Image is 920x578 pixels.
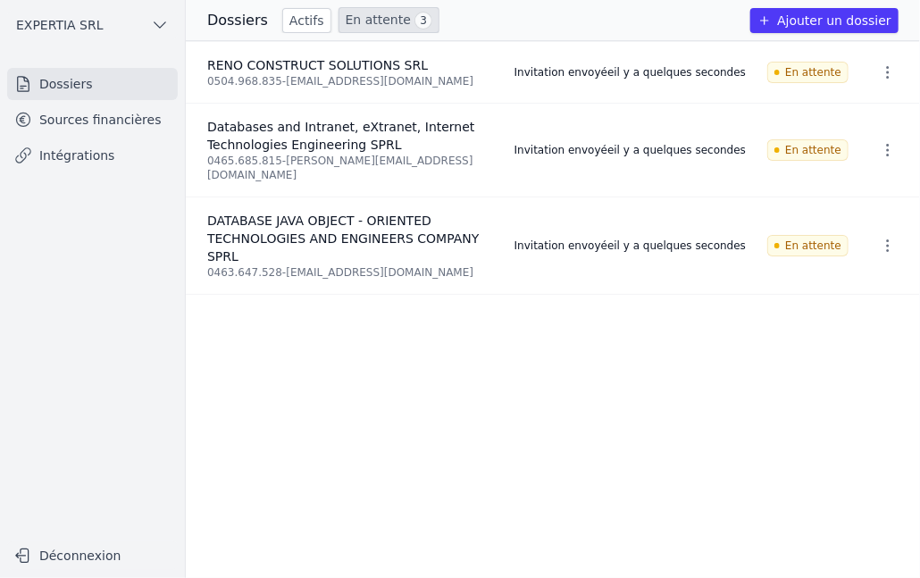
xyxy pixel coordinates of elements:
span: En attente [767,62,849,83]
span: DATABASE JAVA OBJECT - ORIENTED TECHNOLOGIES AND ENGINEERS COMPANY SPRL [207,214,480,264]
div: 0504.968.835 - [EMAIL_ADDRESS][DOMAIN_NAME] [207,74,493,88]
span: En attente [767,235,849,256]
a: Sources financières [7,104,178,136]
div: Invitation envoyée il y a quelques secondes [514,143,746,157]
div: Invitation envoyée il y a quelques secondes [514,65,746,80]
a: Dossiers [7,68,178,100]
div: Invitation envoyée il y a quelques secondes [514,239,746,253]
h3: Dossiers [207,10,268,31]
button: Déconnexion [7,541,178,570]
span: RENO CONSTRUCT SOLUTIONS SRL [207,58,428,72]
span: 3 [414,12,432,29]
button: EXPERTIA SRL [7,11,178,39]
button: Ajouter un dossier [750,8,899,33]
div: 0465.685.815 - [PERSON_NAME][EMAIL_ADDRESS][DOMAIN_NAME] [207,154,493,182]
span: EXPERTIA SRL [16,16,104,34]
a: Intégrations [7,139,178,172]
span: En attente [767,139,849,161]
a: En attente 3 [339,7,439,33]
a: Actifs [282,8,331,33]
span: Databases and Intranet, eXtranet, Internet Technologies Engineering SPRL [207,120,475,152]
div: 0463.647.528 - [EMAIL_ADDRESS][DOMAIN_NAME] [207,265,493,280]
